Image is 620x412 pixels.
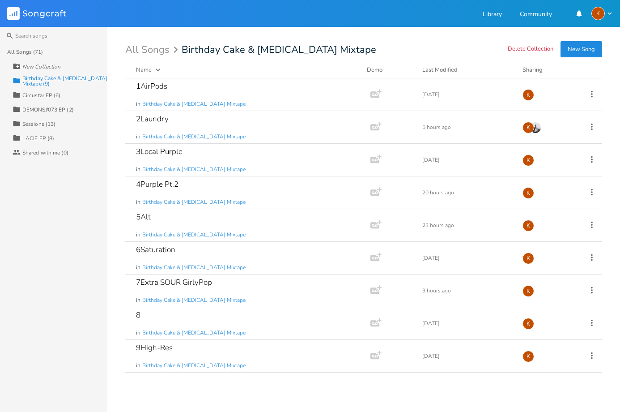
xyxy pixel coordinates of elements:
[182,45,376,55] span: Birthday Cake & [MEDICAL_DATA] Mixtape
[591,7,613,20] button: K
[561,41,602,57] button: New Song
[136,362,140,369] span: in
[591,7,605,20] div: Kat
[136,311,140,319] div: 8
[422,157,512,163] div: [DATE]
[22,107,74,112] div: DEMONS//073 EP (2)
[367,65,412,74] div: Demo
[136,133,140,141] span: in
[522,253,534,264] div: Kat
[136,115,169,123] div: 2Laundry
[142,296,246,304] span: Birthday Cake & [MEDICAL_DATA] Mixtape
[136,344,173,352] div: 9High-Res
[136,213,151,221] div: 5Alt
[422,223,512,228] div: 23 hours ago
[136,279,212,286] div: 7Extra SOUR GirlyPop
[422,66,458,74] div: Last Modified
[136,82,167,90] div: 1AirPods
[422,190,512,195] div: 20 hours ago
[142,198,246,206] span: Birthday Cake & [MEDICAL_DATA] Mixtape
[422,353,512,359] div: [DATE]
[508,46,553,53] button: Delete Collection
[522,122,534,133] div: Kat
[530,122,541,133] img: Costa Tzoytzoyrakos
[142,100,246,108] span: Birthday Cake & [MEDICAL_DATA] Mixtape
[22,93,61,98] div: Circustar EP (6)
[522,318,534,330] div: Kat
[136,100,140,108] span: in
[136,246,175,253] div: 6Saturation
[136,296,140,304] span: in
[136,264,140,271] span: in
[422,65,512,74] button: Last Modified
[22,64,60,69] div: New Collection
[136,180,178,188] div: 4Purple Pt.2
[7,49,43,55] div: All Songs (71)
[483,11,502,19] a: Library
[422,288,512,293] div: 3 hours ago
[22,150,68,155] div: Shared with me (0)
[142,329,246,337] span: Birthday Cake & [MEDICAL_DATA] Mixtape
[136,66,152,74] div: Name
[522,187,534,199] div: Kat
[422,124,512,130] div: 5 hours ago
[522,65,576,74] div: Sharing
[522,89,534,101] div: Kat
[522,154,534,166] div: Kat
[142,264,246,271] span: Birthday Cake & [MEDICAL_DATA] Mixtape
[136,329,140,337] span: in
[522,220,534,232] div: Kat
[522,351,534,362] div: Kat
[422,255,512,261] div: [DATE]
[136,148,183,155] div: 3Local Purple
[422,92,512,97] div: [DATE]
[136,65,356,74] button: Name
[142,362,246,369] span: Birthday Cake & [MEDICAL_DATA] Mixtape
[22,76,107,86] div: Birthday Cake & [MEDICAL_DATA] Mixtape (9)
[22,121,55,127] div: Sessions (13)
[136,231,140,239] span: in
[520,11,552,19] a: Community
[142,133,246,141] span: Birthday Cake & [MEDICAL_DATA] Mixtape
[136,166,140,173] span: in
[422,321,512,326] div: [DATE]
[142,231,246,239] span: Birthday Cake & [MEDICAL_DATA] Mixtape
[142,166,246,173] span: Birthday Cake & [MEDICAL_DATA] Mixtape
[522,285,534,297] div: Kat
[136,198,140,206] span: in
[22,136,54,141] div: LACIE EP (8)
[125,46,181,54] div: All Songs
